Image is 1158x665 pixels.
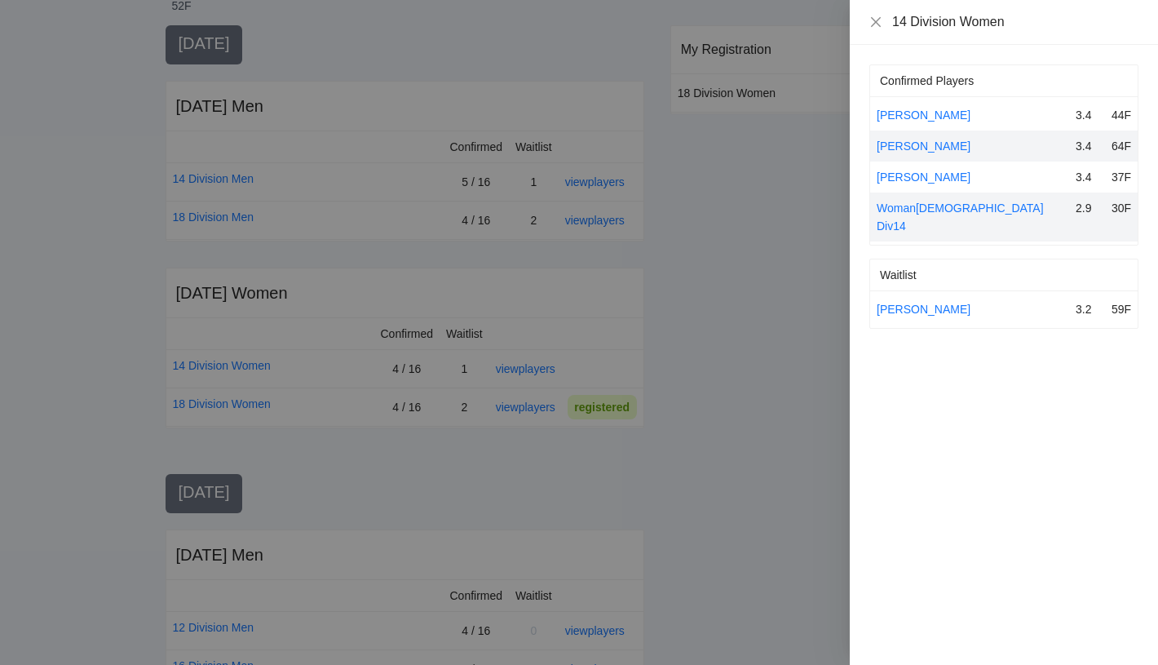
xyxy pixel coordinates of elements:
[869,16,882,29] span: close
[1076,199,1100,235] div: 2.9
[1107,300,1131,318] div: 59F
[1107,199,1131,235] div: 30F
[877,202,1044,233] a: Woman[DEMOGRAPHIC_DATA] Div14
[1076,137,1100,155] div: 3.4
[869,16,882,29] button: Close
[880,259,1128,290] div: Waitlist
[877,109,970,122] a: [PERSON_NAME]
[880,65,1128,96] div: Confirmed Players
[1076,168,1100,186] div: 3.4
[877,303,970,316] a: [PERSON_NAME]
[1076,106,1100,124] div: 3.4
[892,13,1138,31] div: 14 Division Women
[1107,137,1131,155] div: 64F
[1107,106,1131,124] div: 44F
[1107,168,1131,186] div: 37F
[877,171,970,184] a: [PERSON_NAME]
[877,140,970,153] a: [PERSON_NAME]
[1076,300,1100,318] div: 3.2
